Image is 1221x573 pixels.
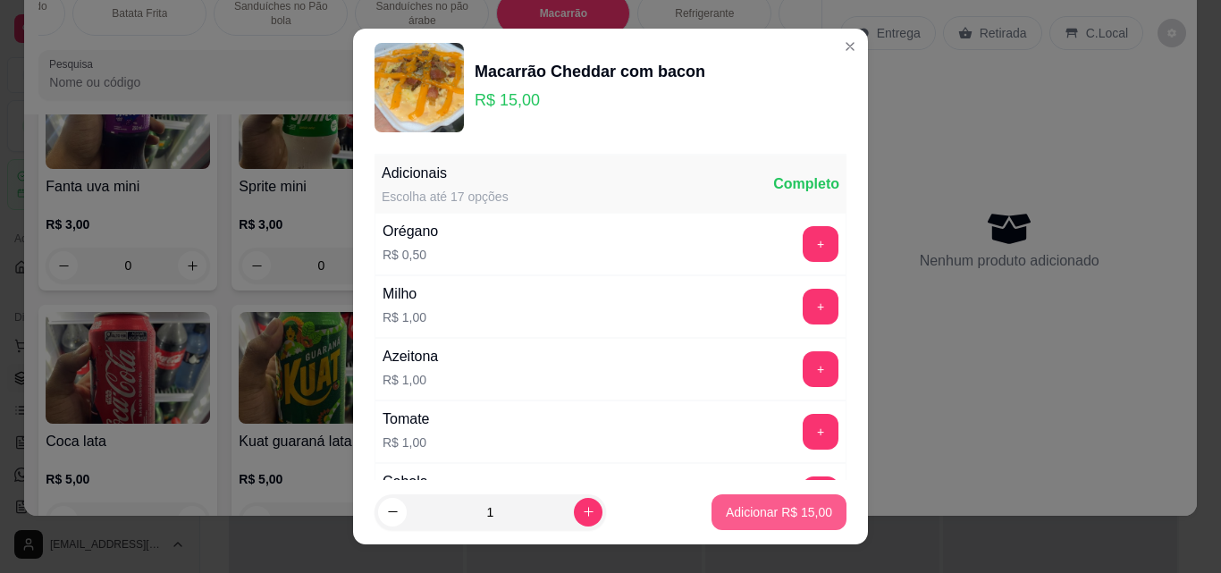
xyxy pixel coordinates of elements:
img: product-image [375,43,464,132]
button: add [803,226,838,262]
p: R$ 1,00 [383,308,426,326]
button: add [803,476,838,512]
div: Milho [383,283,426,305]
div: Adicionais [382,163,509,184]
p: R$ 1,00 [383,371,438,389]
p: R$ 0,50 [383,246,438,264]
p: R$ 15,00 [475,88,705,113]
p: R$ 1,00 [383,434,429,451]
div: Macarrão Cheddar com bacon [475,59,705,84]
div: Cebola [383,471,428,493]
button: decrease-product-quantity [378,498,407,527]
div: Orégano [383,221,438,242]
div: Tomate [383,409,429,430]
div: Completo [773,173,839,195]
button: add [803,289,838,324]
button: add [803,351,838,387]
div: Escolha até 17 opções [382,188,509,206]
button: increase-product-quantity [574,498,602,527]
button: Adicionar R$ 15,00 [712,494,846,530]
button: add [803,414,838,450]
div: Azeitona [383,346,438,367]
button: Close [836,32,864,61]
p: Adicionar R$ 15,00 [726,503,832,521]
